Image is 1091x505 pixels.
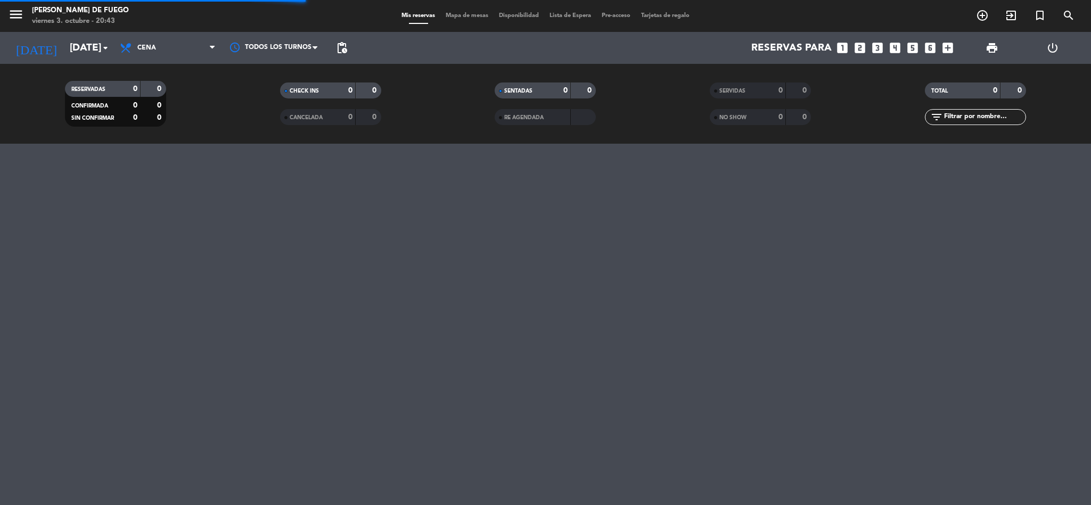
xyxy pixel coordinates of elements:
span: Mis reservas [396,13,440,19]
i: turned_in_not [1033,9,1046,22]
i: filter_list [930,111,943,123]
button: menu [8,6,24,26]
strong: 0 [133,114,137,121]
strong: 0 [802,87,809,94]
i: menu [8,6,24,22]
i: arrow_drop_down [99,42,112,54]
i: looks_4 [888,41,902,55]
span: Lista de Espera [544,13,596,19]
i: looks_5 [906,41,920,55]
i: power_settings_new [1046,42,1059,54]
strong: 0 [802,113,809,121]
span: TOTAL [931,88,948,94]
span: print [986,42,998,54]
strong: 0 [778,87,783,94]
i: looks_6 [923,41,937,55]
span: CONFIRMADA [71,103,108,109]
strong: 0 [372,113,379,121]
strong: 0 [1018,87,1024,94]
span: RE AGENDADA [504,115,544,120]
strong: 0 [372,87,379,94]
div: viernes 3. octubre - 20:43 [32,16,129,27]
span: CHECK INS [290,88,319,94]
span: Pre-acceso [596,13,636,19]
i: looks_two [853,41,867,55]
i: looks_one [835,41,849,55]
span: NO SHOW [719,115,747,120]
span: Cena [137,44,156,52]
i: search [1062,9,1075,22]
strong: 0 [157,102,163,109]
span: CANCELADA [290,115,323,120]
i: exit_to_app [1005,9,1018,22]
strong: 0 [348,87,352,94]
strong: 0 [348,113,352,121]
span: SIN CONFIRMAR [71,115,114,121]
span: Tarjetas de regalo [636,13,695,19]
i: [DATE] [8,36,64,60]
strong: 0 [133,102,137,109]
strong: 0 [133,85,137,93]
strong: 0 [993,87,997,94]
i: looks_3 [871,41,884,55]
strong: 0 [157,85,163,93]
strong: 0 [587,87,594,94]
i: add_box [941,41,955,55]
input: Filtrar por nombre... [943,111,1026,123]
span: RESERVADAS [71,87,105,92]
i: add_circle_outline [976,9,989,22]
span: Reservas para [751,42,832,54]
strong: 0 [563,87,568,94]
span: SENTADAS [504,88,532,94]
span: pending_actions [335,42,348,54]
strong: 0 [778,113,783,121]
div: LOG OUT [1022,32,1083,64]
span: Mapa de mesas [440,13,494,19]
div: [PERSON_NAME] de Fuego [32,5,129,16]
strong: 0 [157,114,163,121]
span: Disponibilidad [494,13,544,19]
span: SERVIDAS [719,88,745,94]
